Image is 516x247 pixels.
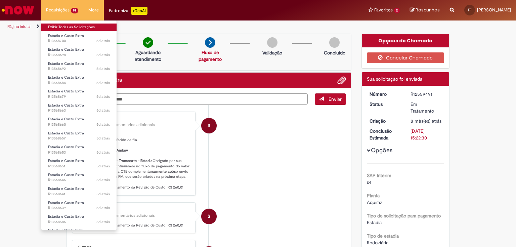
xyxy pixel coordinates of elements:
[208,118,210,134] span: S
[41,130,117,142] a: Aberto R13568657 : Estadia e Custo Extra
[411,118,441,124] span: 8 mês(es) atrás
[152,169,176,174] b: somente após
[364,128,406,141] dt: Conclusão Estimada
[48,186,84,191] span: Estadia e Custo Extra
[78,223,190,228] p: Comentários do encerramento da Revisão de Custo: R$ 260,01
[329,96,342,102] span: Enviar
[41,88,117,100] a: Aberto R13568679 : Estadia e Custo Extra
[96,136,110,141] span: 5d atrás
[411,128,442,141] div: [DATE] 15:22:30
[201,118,217,133] div: System
[48,47,84,52] span: Estadia e Custo Extra
[367,199,382,205] span: Aquiraz
[324,49,345,56] p: Concluído
[7,24,31,29] a: Página inicial
[48,158,84,163] span: Estadia e Custo Extra
[48,131,84,136] span: Estadia e Custo Extra
[41,116,117,128] a: Aberto R13568660 : Estadia e Custo Extra
[41,60,117,73] a: Aberto R13568692 : Estadia e Custo Extra
[96,38,110,43] span: 5d atrás
[48,177,110,183] span: R13568646
[48,172,84,177] span: Estadia e Custo Extra
[48,66,110,72] span: R13568692
[48,94,110,99] span: R13568679
[337,76,346,85] button: Adicionar anexos
[41,227,117,239] a: Aberto R13568579 : Estadia e Custo Extra
[468,8,471,12] span: FF
[41,46,117,58] a: Aberto R13568698 : Estadia e Custo Extra
[267,37,277,48] img: img-circle-grey.png
[41,171,117,184] a: Aberto R13568646 : Estadia e Custo Extra
[112,122,155,128] small: Comentários adicionais
[48,228,84,233] span: Estadia e Custo Extra
[96,192,110,197] span: 5d atrás
[367,240,388,246] span: Rodoviária
[48,75,84,80] span: Estadia e Custo Extra
[96,136,110,141] time: 25/09/2025 20:05:19
[48,80,110,86] span: R13568684
[41,213,117,225] a: Aberto R13568586 : Estadia e Custo Extra
[1,3,35,17] img: ServiceNow
[416,7,440,13] span: Rascunhos
[41,74,117,86] a: Aberto R13568684 : Estadia e Custo Extra
[96,205,110,210] time: 25/09/2025 19:47:53
[78,117,190,121] div: Sistema
[367,219,382,225] span: Estadia
[367,52,444,63] button: Cancelar Chamado
[364,91,406,97] dt: Número
[48,117,84,122] span: Estadia e Custo Extra
[367,233,399,239] b: Tipo de estadia
[394,8,400,13] span: 2
[109,7,147,15] div: Padroniza
[78,132,190,190] p: Olá, , Seu chamado foi transferido de fila. Fila Atual: Fila Anterior: Obrigado por sua resposta,...
[48,192,110,197] span: R13568641
[100,158,153,163] b: Logistica – Transporte – Estadia
[96,52,110,57] span: 5d atrás
[199,49,222,62] a: Fluxo de pagamento
[41,32,117,45] a: Aberto R13568700 : Estadia e Custo Extra
[362,34,449,47] div: Opções do Chamado
[48,219,110,225] span: R13568586
[41,185,117,198] a: Aberto R13568641 : Estadia e Custo Extra
[367,213,441,219] b: Tipo de solicitação para pagamento
[96,66,110,71] span: 5d atrás
[143,37,153,48] img: check-circle-green.png
[364,101,406,108] dt: Status
[48,52,110,58] span: R13568698
[41,199,117,212] a: Aberto R13568639 : Estadia e Custo Extra
[46,7,70,13] span: Requisições
[48,205,110,211] span: R13568639
[48,200,84,205] span: Estadia e Custo Extra
[411,118,441,124] time: 21/01/2025 17:23:57
[411,91,442,97] div: R12559491
[48,33,84,38] span: Estadia e Custo Extra
[96,219,110,224] time: 25/09/2025 18:58:13
[132,49,164,63] p: Aguardando atendimento
[201,209,217,224] div: System
[367,76,422,82] span: Sua solicitação foi enviada
[411,101,442,114] div: Em Tratamento
[96,177,110,182] time: 25/09/2025 19:54:57
[48,89,84,94] span: Estadia e Custo Extra
[96,192,110,197] time: 25/09/2025 19:51:21
[72,93,308,105] textarea: Digite sua mensagem aqui...
[96,205,110,210] span: 5d atrás
[48,61,84,66] span: Estadia e Custo Extra
[48,108,110,113] span: R13568663
[48,136,110,141] span: R13568657
[41,20,117,230] ul: Requisições
[96,150,110,155] time: 25/09/2025 20:02:23
[41,143,117,156] a: Aberto R13568653 : Estadia e Custo Extra
[208,208,210,224] span: S
[374,7,393,13] span: Favoritos
[315,93,346,105] button: Enviar
[96,94,110,99] span: 5d atrás
[96,122,110,127] span: 5d atrás
[41,157,117,170] a: Aberto R13568651 : Estadia e Custo Extra
[96,164,110,169] time: 25/09/2025 19:58:34
[48,214,84,219] span: Estadia e Custo Extra
[410,7,440,13] a: Rascunhos
[48,103,84,108] span: Estadia e Custo Extra
[364,118,406,124] dt: Criação
[367,179,372,185] span: s4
